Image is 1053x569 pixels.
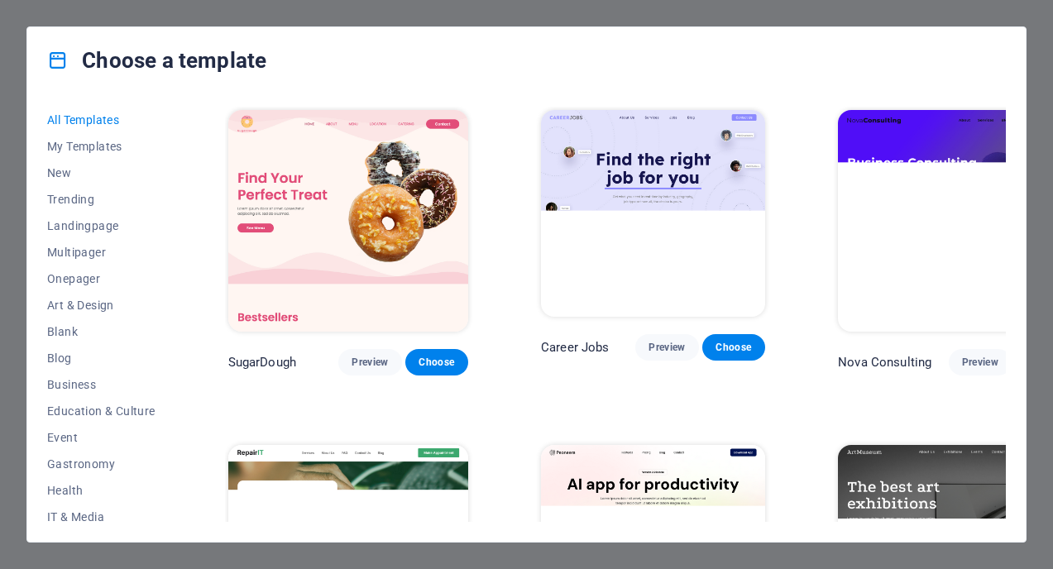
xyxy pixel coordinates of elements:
button: Health [47,477,156,504]
button: All Templates [47,107,156,133]
h4: Choose a template [47,47,266,74]
img: Career Jobs [541,110,765,317]
button: Art & Design [47,292,156,318]
span: Art & Design [47,299,156,312]
span: Choose [419,356,455,369]
span: Blank [47,325,156,338]
span: My Templates [47,140,156,153]
span: IT & Media [47,510,156,524]
span: Education & Culture [47,404,156,418]
span: Blog [47,351,156,365]
p: SugarDough [228,354,296,371]
button: Choose [405,349,468,375]
span: Event [47,431,156,444]
span: New [47,166,156,179]
img: SugarDough [228,110,468,332]
button: Preview [635,334,698,361]
span: Preview [352,356,388,369]
span: Onepager [47,272,156,285]
button: Event [47,424,156,451]
button: Trending [47,186,156,213]
button: Business [47,371,156,398]
span: Gastronomy [47,457,156,471]
p: Career Jobs [541,339,610,356]
button: Gastronomy [47,451,156,477]
span: Preview [649,341,685,354]
button: Multipager [47,239,156,265]
button: Blank [47,318,156,345]
button: My Templates [47,133,156,160]
button: New [47,160,156,186]
p: Nova Consulting [838,354,931,371]
button: Blog [47,345,156,371]
span: Trending [47,193,156,206]
span: Multipager [47,246,156,259]
button: Landingpage [47,213,156,239]
span: Landingpage [47,219,156,232]
button: Education & Culture [47,398,156,424]
span: Business [47,378,156,391]
button: Preview [338,349,401,375]
button: IT & Media [47,504,156,530]
span: Health [47,484,156,497]
button: Onepager [47,265,156,292]
span: Choose [716,341,752,354]
span: Preview [962,356,998,369]
span: All Templates [47,113,156,127]
button: Choose [702,334,765,361]
button: Preview [949,349,1012,375]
